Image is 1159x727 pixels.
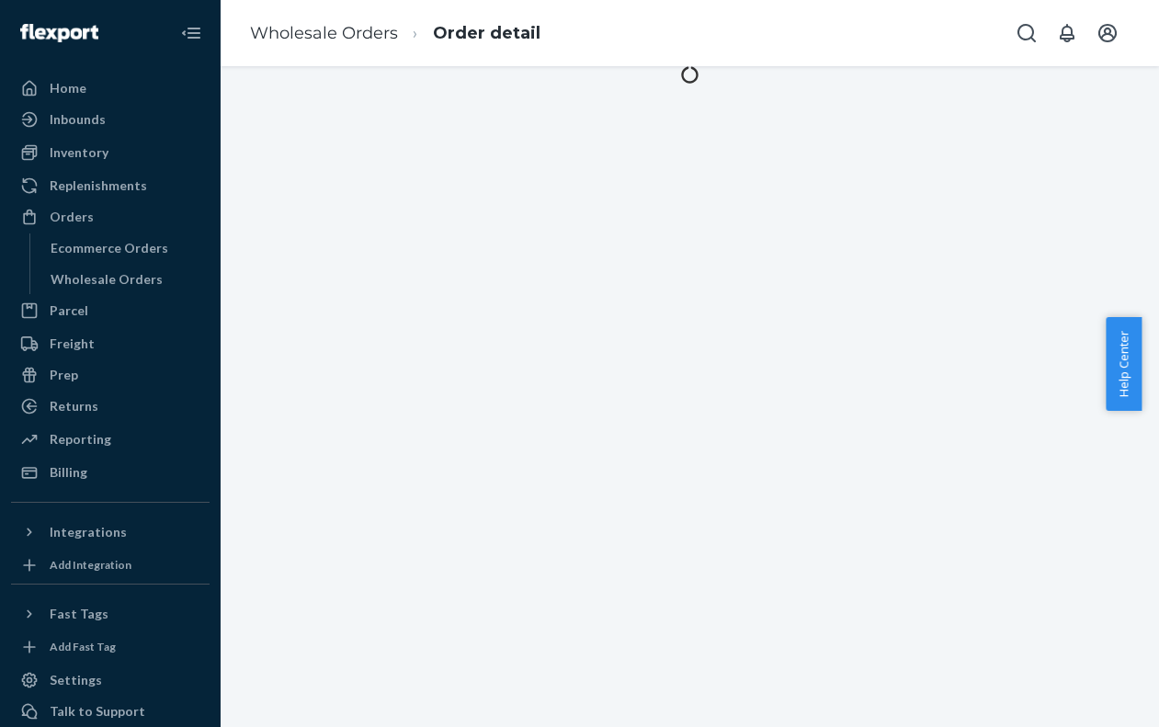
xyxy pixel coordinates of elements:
div: Inbounds [50,110,106,129]
div: Returns [50,397,98,415]
a: Replenishments [11,171,210,200]
div: Freight [50,335,95,353]
div: Integrations [50,523,127,541]
a: Add Fast Tag [11,636,210,658]
a: Parcel [11,296,210,325]
div: Inventory [50,143,108,162]
a: Billing [11,458,210,487]
a: Freight [11,329,210,358]
a: Inbounds [11,105,210,134]
div: Add Integration [50,557,131,573]
a: Ecommerce Orders [41,233,210,263]
div: Reporting [50,430,111,449]
a: Orders [11,202,210,232]
a: Prep [11,360,210,390]
a: Reporting [11,425,210,454]
div: Fast Tags [50,605,108,623]
a: Order detail [433,23,540,43]
button: Open account menu [1089,15,1126,51]
div: Ecommerce Orders [51,239,168,257]
a: Returns [11,392,210,421]
a: Inventory [11,138,210,167]
a: Home [11,74,210,103]
div: Add Fast Tag [50,639,116,654]
button: Open notifications [1049,15,1085,51]
div: Talk to Support [50,702,145,721]
div: Wholesale Orders [51,270,163,289]
button: Help Center [1106,317,1142,411]
div: Billing [50,463,87,482]
ol: breadcrumbs [235,6,555,61]
img: Flexport logo [20,24,98,42]
button: Integrations [11,517,210,547]
div: Prep [50,366,78,384]
div: Home [50,79,86,97]
div: Orders [50,208,94,226]
button: Close Navigation [173,15,210,51]
button: Fast Tags [11,599,210,629]
div: Settings [50,671,102,689]
div: Parcel [50,301,88,320]
div: Replenishments [50,176,147,195]
a: Wholesale Orders [41,265,210,294]
a: Wholesale Orders [250,23,398,43]
a: Talk to Support [11,697,210,726]
a: Add Integration [11,554,210,576]
button: Open Search Box [1008,15,1045,51]
a: Settings [11,665,210,695]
